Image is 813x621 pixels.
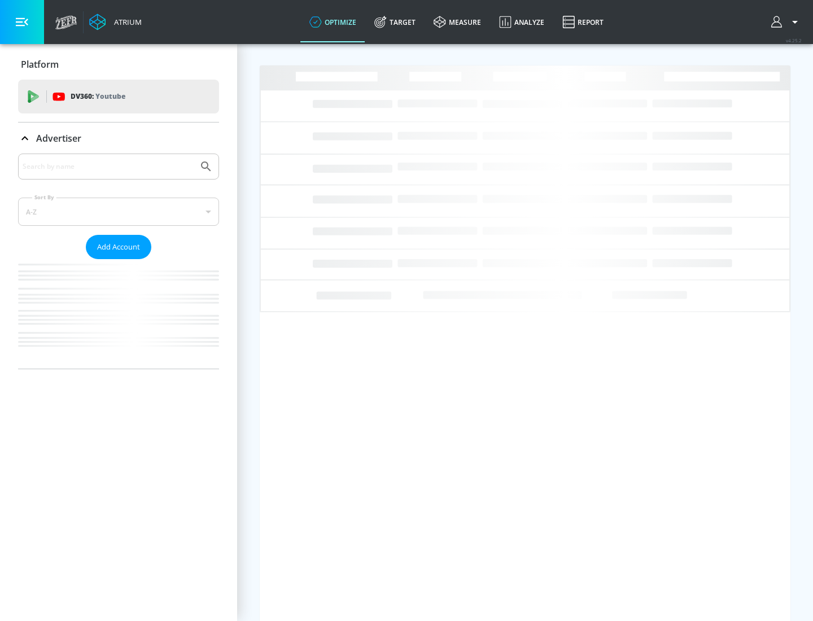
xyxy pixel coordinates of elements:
p: Youtube [95,90,125,102]
button: Add Account [86,235,151,259]
span: v 4.25.2 [786,37,802,43]
div: Platform [18,49,219,80]
div: A-Z [18,198,219,226]
a: Atrium [89,14,142,30]
p: Platform [21,58,59,71]
div: Advertiser [18,123,219,154]
div: Advertiser [18,154,219,369]
span: Add Account [97,240,140,253]
a: optimize [300,2,365,42]
div: Atrium [110,17,142,27]
a: Target [365,2,425,42]
input: Search by name [23,159,194,174]
nav: list of Advertiser [18,259,219,369]
a: Analyze [490,2,553,42]
a: Report [553,2,613,42]
label: Sort By [32,194,56,201]
p: Advertiser [36,132,81,145]
p: DV360: [71,90,125,103]
div: DV360: Youtube [18,80,219,113]
a: measure [425,2,490,42]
